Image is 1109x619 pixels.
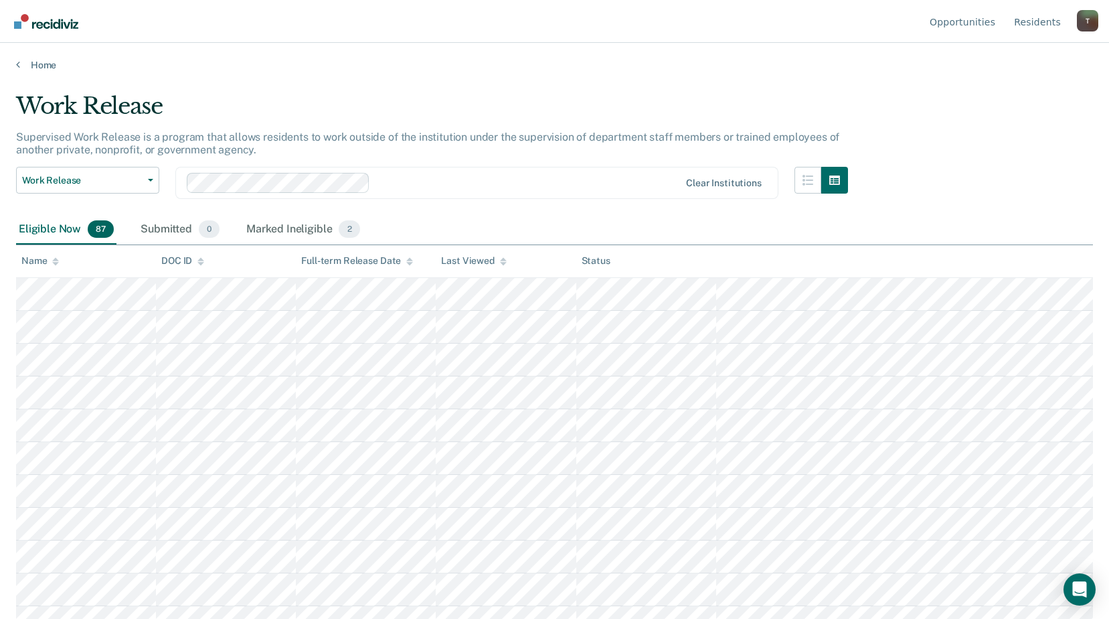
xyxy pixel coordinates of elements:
div: DOC ID [161,255,204,267]
a: Home [16,59,1093,71]
button: Profile dropdown button [1077,10,1098,31]
div: Status [582,255,610,267]
div: Work Release [16,92,848,131]
p: Supervised Work Release is a program that allows residents to work outside of the institution und... [16,131,839,156]
div: Submitted0 [138,215,222,245]
button: Work Release [16,167,159,194]
div: Last Viewed [441,255,506,267]
div: Full-term Release Date [301,255,413,267]
div: Marked Ineligible2 [244,215,363,245]
span: 0 [199,220,220,238]
div: Eligible Now87 [16,215,116,245]
div: Open Intercom Messenger [1063,573,1096,606]
span: Work Release [22,175,143,186]
img: Recidiviz [14,14,78,29]
span: 2 [339,220,359,238]
div: Name [21,255,59,267]
div: T [1077,10,1098,31]
span: 87 [88,220,114,238]
div: Clear institutions [686,178,762,189]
